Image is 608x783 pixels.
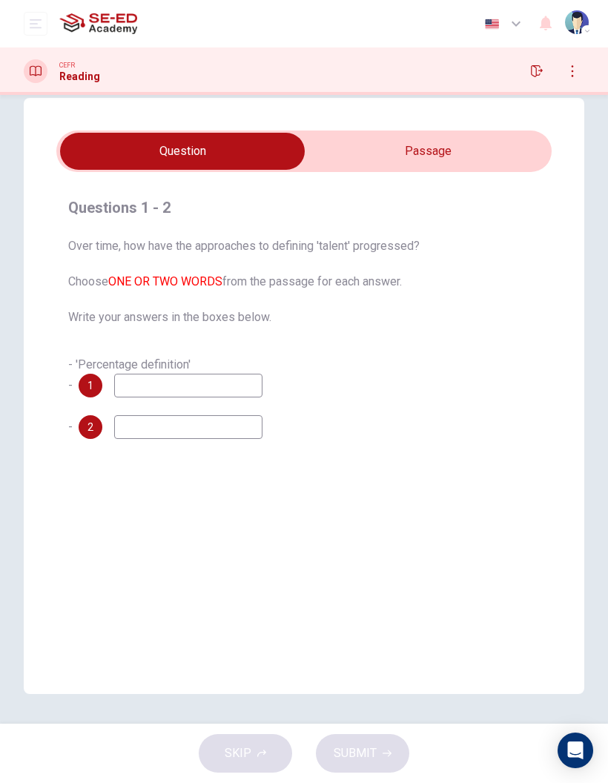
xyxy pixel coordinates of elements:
[59,60,75,70] span: CEFR
[68,237,540,326] span: Over time, how have the approaches to defining 'talent' progressed? Choose from the passage for e...
[483,19,501,30] img: en
[87,422,93,432] span: 2
[59,9,137,39] img: SE-ED Academy logo
[87,380,93,391] span: 1
[108,274,222,288] font: ONE OR TWO WORDS
[565,10,589,34] img: Profile picture
[68,357,191,392] span: - 'Percentage definition' -
[59,70,100,82] h1: Reading
[68,420,73,434] span: -
[68,196,540,219] h4: Questions 1 - 2
[24,12,47,36] button: open mobile menu
[558,733,593,768] div: Open Intercom Messenger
